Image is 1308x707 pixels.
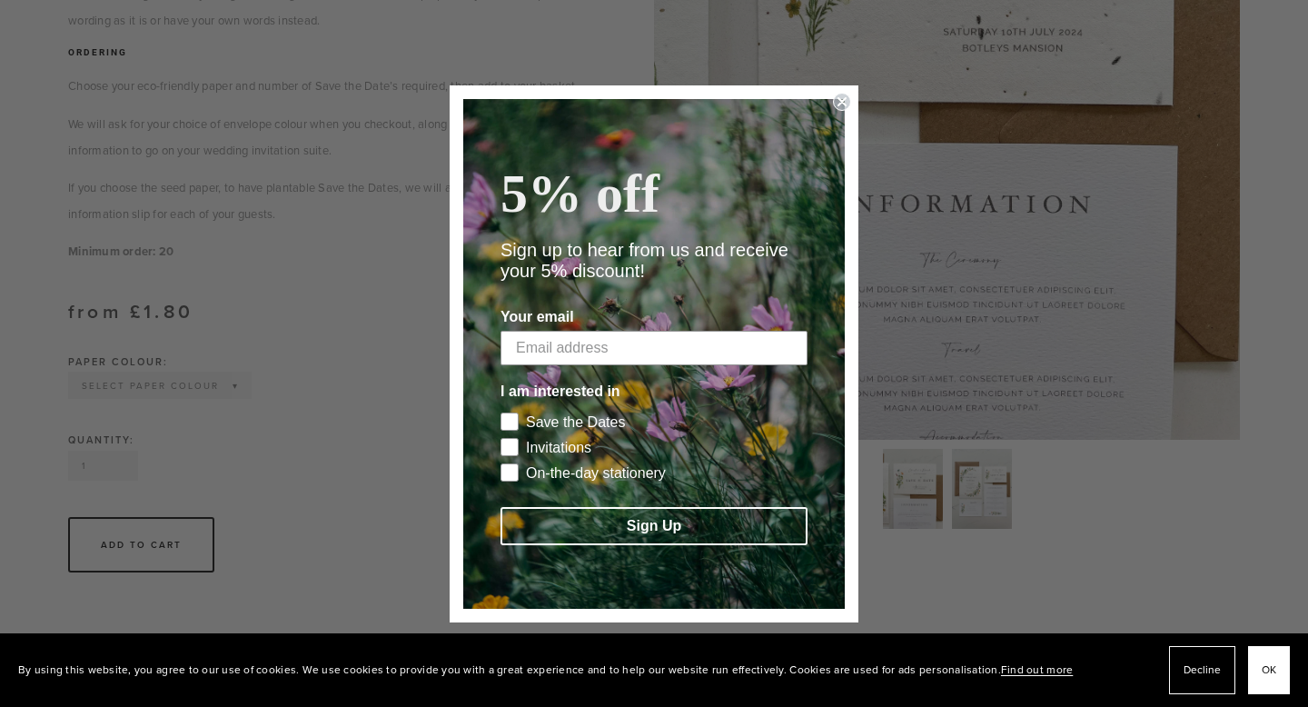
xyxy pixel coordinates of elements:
div: Save the Dates [526,414,625,431]
div: On-the-day stationery [526,465,666,482]
p: By using this website, you agree to our use of cookies. We use cookies to provide you with a grea... [18,657,1073,683]
label: Your email [500,309,808,331]
button: Decline [1169,646,1235,694]
button: Sign Up [500,507,808,545]
legend: I am interested in [500,383,620,405]
div: Invitations [526,440,591,456]
button: Close dialog [833,93,851,111]
span: 5% off [500,164,659,224]
button: OK [1248,646,1290,694]
span: Sign up to hear from us and receive your 5% discount! [500,240,788,281]
span: OK [1262,657,1276,683]
a: Find out more [1001,662,1073,677]
input: Email address [500,331,808,365]
span: Decline [1184,657,1221,683]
